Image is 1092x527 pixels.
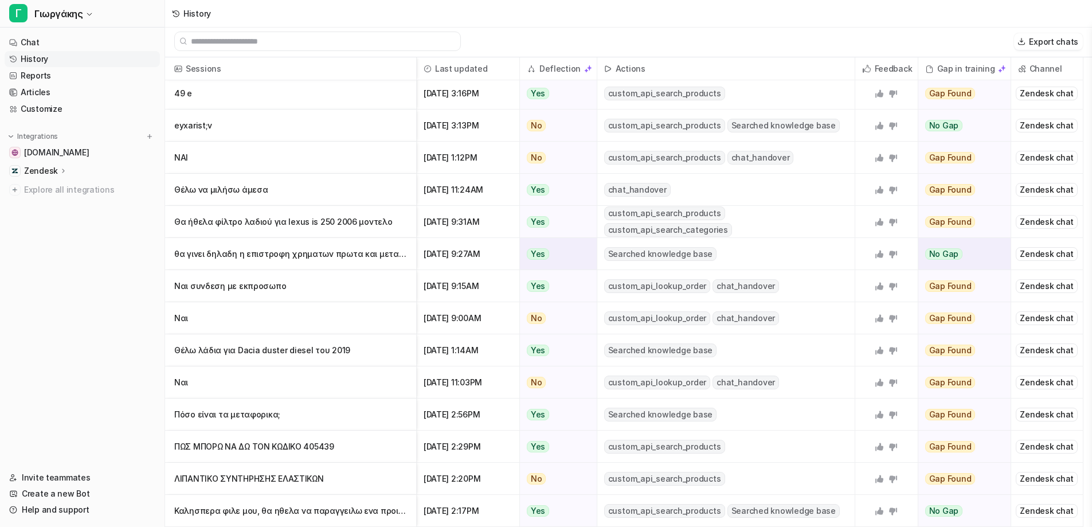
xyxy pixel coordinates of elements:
span: Yes [527,280,549,292]
button: Gap Found [918,334,1003,366]
div: Zendesk chat [1016,311,1078,325]
span: Gap Found [925,345,976,356]
span: Γιωργάκης [34,6,83,22]
button: Yes [520,334,590,366]
p: Ναι συνδεση με εκπροσωπο [174,270,407,302]
p: Θέλω λάδια για Dacia duster diesel του 2019 [174,334,407,366]
div: Zendesk chat [1016,376,1078,389]
p: ΛΙΠΑΝΤΙΚΟ ΣΥΝΤΗΡΗΣΗΣ ΕΛΑΣΤΙΚΩΝ [174,463,407,495]
span: No Gap [925,505,963,517]
button: Gap Found [918,270,1003,302]
span: [DATE] 2:29PM [421,431,515,463]
img: oil-stores.gr [11,149,18,156]
span: [DATE] 9:31AM [421,206,515,238]
span: No [527,473,546,485]
span: No [527,120,546,131]
span: custom_api_search_products [604,119,725,132]
div: Zendesk chat [1016,472,1078,486]
span: Gap Found [925,377,976,388]
button: Gap Found [918,206,1003,238]
p: Καλησπερα φιλε μου, θα ηθελα να παραγγειλω ενα προιον με αριθμο προιοντος AU-136 [174,495,407,527]
img: expand menu [7,132,15,140]
div: Zendesk chat [1016,119,1078,132]
button: No Gap [918,238,1003,270]
span: [DATE] 1:12PM [421,142,515,174]
span: [DATE] 2:17PM [421,495,515,527]
div: Zendesk chat [1016,343,1078,357]
span: [DATE] 11:24AM [421,174,515,206]
a: oil-stores.gr[DOMAIN_NAME] [5,145,160,161]
span: custom_api_lookup_order [604,376,710,389]
p: θα γινει δηλαδη η επιστροφη χρηματων πρωτα και μετα η νεα παραγγελια; [174,238,407,270]
button: Integrations [5,131,61,142]
p: Ναι [174,302,407,334]
button: No [520,302,590,334]
span: No Gap [925,248,963,260]
button: No [520,366,590,399]
span: custom_api_search_products [604,151,725,165]
span: [DATE] 9:15AM [421,270,515,302]
span: No [527,152,546,163]
span: Yes [527,88,549,99]
h2: Feedback [875,57,913,80]
button: Gap Found [918,463,1003,495]
span: custom_api_search_products [604,504,725,518]
button: No [520,463,590,495]
span: Last updated [421,57,515,80]
span: Searched knowledge base [604,247,717,261]
span: Searched knowledge base [727,119,840,132]
p: Θέλω να μιλήσω άμεσα [174,174,407,206]
button: No Gap [918,110,1003,142]
span: [DATE] 9:27AM [421,238,515,270]
div: Zendesk chat [1016,183,1078,197]
span: custom_api_lookup_order [604,311,710,325]
span: Yes [527,505,549,517]
button: No [520,110,590,142]
span: [DATE] 3:13PM [421,110,515,142]
span: custom_api_search_products [604,87,725,100]
div: Zendesk chat [1016,279,1078,293]
span: Yes [527,409,549,420]
span: No [527,313,546,324]
button: Yes [520,206,590,238]
button: Gap Found [918,302,1003,334]
img: Zendesk [11,167,18,174]
span: custom_api_search_products [604,472,725,486]
span: Explore all integrations [24,181,155,199]
div: Zendesk chat [1016,87,1078,100]
span: custom_api_search_products [604,440,725,454]
h2: Actions [616,57,645,80]
button: Yes [520,495,590,527]
span: chat_handover [604,183,671,197]
span: [DATE] 11:03PM [421,366,515,399]
button: Yes [520,399,590,431]
a: Customize [5,101,160,117]
span: Channel [1016,57,1078,80]
h2: Deflection [539,57,581,80]
div: Zendesk chat [1016,215,1078,229]
a: Create a new Bot [5,486,160,502]
a: Explore all integrations [5,182,160,198]
p: NAI [174,142,407,174]
p: Θα ήθελα φίλτρο λαδιού για lexus is 250 2006 μοντελο [174,206,407,238]
button: Export chats [1014,33,1083,50]
p: eyxarist;v [174,110,407,142]
span: [DATE] 2:20PM [421,463,515,495]
a: History [5,51,160,67]
button: Gap Found [918,77,1003,110]
span: custom_api_search_categories [604,223,732,237]
span: Γ [9,4,28,22]
p: ΠΩΣ ΜΠΟΡΩ ΝΑ ΔΩ ΤΟΝ ΚΩΔΙΚΟ 405439 [174,431,407,463]
span: Yes [527,345,549,356]
button: Gap Found [918,366,1003,399]
span: No Gap [925,120,963,131]
a: Articles [5,84,160,100]
img: menu_add.svg [146,132,154,140]
img: explore all integrations [9,184,21,196]
span: Gap Found [925,313,976,324]
span: Searched knowledge base [604,343,717,357]
span: No [527,377,546,388]
a: Chat [5,34,160,50]
span: [DATE] 3:16PM [421,77,515,110]
span: [DOMAIN_NAME] [24,147,89,158]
